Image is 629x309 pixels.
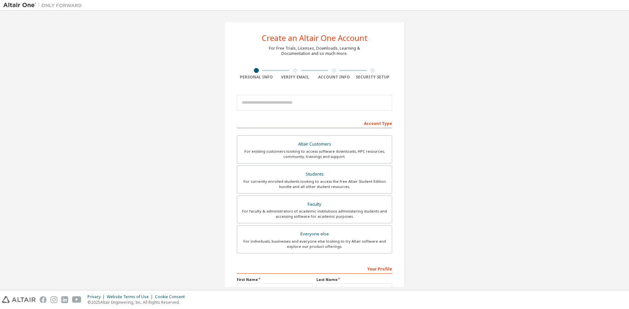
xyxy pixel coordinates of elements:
[237,75,276,80] div: Personal Info
[87,300,189,305] p: © 2025 Altair Engineering, Inc. All Rights Reserved.
[353,75,392,80] div: Security Setup
[314,75,353,80] div: Account Info
[269,46,360,56] div: For Free Trials, Licenses, Downloads, Learning & Documentation and so much more.
[107,294,155,300] div: Website Terms of Use
[241,140,388,149] div: Altair Customers
[237,263,392,274] div: Your Profile
[241,179,388,189] div: For currently enrolled students looking to access the free Altair Student Edition bundle and all ...
[241,200,388,209] div: Faculty
[262,34,368,42] div: Create an Altair One Account
[50,296,57,303] img: instagram.svg
[2,296,36,303] img: altair_logo.svg
[316,277,392,282] label: Last Name
[237,118,392,128] div: Account Type
[72,296,82,303] img: youtube.svg
[237,277,313,282] label: First Name
[241,230,388,239] div: Everyone else
[40,296,47,303] img: facebook.svg
[241,170,388,179] div: Students
[241,149,388,159] div: For existing customers looking to access software downloads, HPC resources, community, trainings ...
[276,75,315,80] div: Verify Email
[87,294,107,300] div: Privacy
[3,2,85,9] img: Altair One
[241,239,388,249] div: For individuals, businesses and everyone else looking to try Altair software and explore our prod...
[61,296,68,303] img: linkedin.svg
[241,209,388,219] div: For faculty & administrators of academic institutions administering students and accessing softwa...
[155,294,189,300] div: Cookie Consent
